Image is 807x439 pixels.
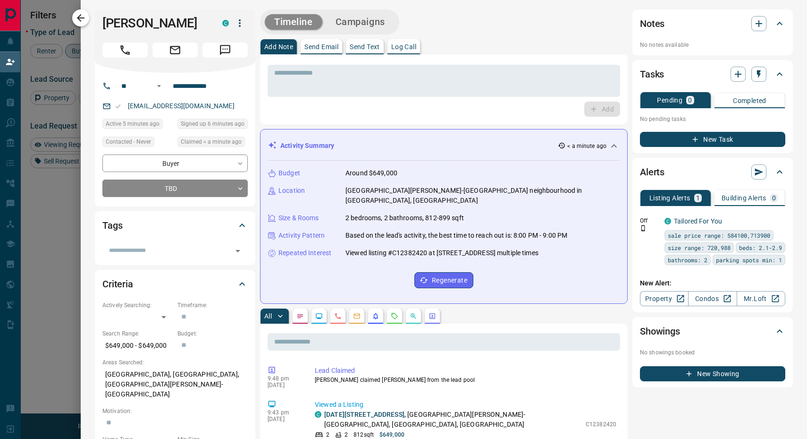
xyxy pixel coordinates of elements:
a: [EMAIL_ADDRESS][DOMAIN_NAME] [128,102,235,110]
svg: Listing Alerts [372,312,379,320]
p: [PERSON_NAME] claimed [PERSON_NAME] from the lead pool [315,376,616,384]
p: Activity Pattern [278,231,325,241]
span: Active 5 minutes ago [106,119,160,129]
p: Send Email [304,43,338,50]
span: Contacted - Never [106,137,151,146]
p: , [GEOGRAPHIC_DATA][PERSON_NAME]-[GEOGRAPHIC_DATA], [GEOGRAPHIC_DATA], [GEOGRAPHIC_DATA] [324,410,581,430]
p: No showings booked [640,348,785,357]
a: Mr.Loft [737,291,785,306]
p: All [264,313,272,319]
p: Log Call [391,43,416,50]
span: Signed up 6 minutes ago [181,119,244,129]
p: Areas Searched: [102,358,248,367]
p: Pending [657,97,682,103]
p: [DATE] [268,382,301,388]
h1: [PERSON_NAME] [102,16,208,31]
p: Completed [733,97,766,104]
svg: Notes [296,312,304,320]
h2: Notes [640,16,664,31]
a: Condos [688,291,737,306]
p: Viewed listing #C12382420 at [STREET_ADDRESS] multiple times [345,248,538,258]
p: C12382420 [586,420,616,429]
div: Tags [102,214,248,237]
p: [GEOGRAPHIC_DATA], [GEOGRAPHIC_DATA], [GEOGRAPHIC_DATA][PERSON_NAME]-[GEOGRAPHIC_DATA] [102,367,248,402]
p: $649,000 - $649,000 [102,338,173,353]
button: Timeline [265,14,322,30]
svg: Emails [353,312,361,320]
p: Send Text [350,43,380,50]
p: No notes available [640,41,785,49]
svg: Email Valid [115,103,121,110]
a: Tailored For You [674,217,722,225]
p: Motivation: [102,407,248,415]
p: Listing Alerts [649,195,690,201]
p: Add Note [264,43,293,50]
span: parking spots min: 1 [716,255,782,265]
p: Actively Searching: [102,301,173,310]
p: 2 bedrooms, 2 bathrooms, 812-899 sqft [345,213,464,223]
div: Tue Oct 14 2025 [177,119,248,132]
p: Budget [278,168,300,178]
h2: Tags [102,218,122,233]
svg: Requests [391,312,398,320]
div: Activity Summary< a minute ago [268,137,620,155]
span: Email [152,43,198,58]
svg: Lead Browsing Activity [315,312,323,320]
p: 2 [345,430,348,439]
h2: Showings [640,324,680,339]
a: Property [640,291,689,306]
button: Open [231,244,244,258]
div: Tue Oct 14 2025 [177,137,248,150]
div: Tue Oct 14 2025 [102,119,173,132]
p: $649,000 [379,430,404,439]
div: Buyer [102,155,248,172]
div: Criteria [102,273,248,295]
button: Regenerate [414,272,473,288]
p: Lead Claimed [315,366,616,376]
div: Alerts [640,161,785,183]
span: beds: 2.1-2.9 [739,243,782,252]
p: Around $649,000 [345,168,397,178]
p: 2 [326,430,329,439]
p: 0 [772,195,776,201]
h2: Criteria [102,276,133,292]
div: condos.ca [315,411,321,418]
h2: Alerts [640,164,664,180]
svg: Agent Actions [429,312,436,320]
div: Showings [640,320,785,343]
span: Claimed < a minute ago [181,137,242,146]
span: sale price range: 584100,713900 [668,231,770,240]
p: < a minute ago [567,142,606,150]
p: 9:43 pm [268,409,301,416]
p: 0 [688,97,692,103]
div: Notes [640,12,785,35]
p: Building Alerts [722,195,766,201]
p: 9:48 pm [268,375,301,382]
p: Repeated Interest [278,248,331,258]
p: Budget: [177,329,248,338]
p: Off [640,216,659,225]
button: New Task [640,132,785,147]
p: New Alert: [640,278,785,288]
svg: Opportunities [410,312,417,320]
p: No pending tasks [640,112,785,126]
button: Open [153,80,165,92]
div: condos.ca [222,20,229,26]
svg: Push Notification Only [640,225,647,232]
span: Message [202,43,248,58]
p: 812 sqft [353,430,374,439]
p: Location [278,186,305,196]
div: Tasks [640,63,785,86]
span: size range: 720,988 [668,243,731,252]
p: Size & Rooms [278,213,319,223]
p: 1 [696,195,700,201]
svg: Calls [334,312,342,320]
div: condos.ca [664,218,671,224]
p: Timeframe: [177,301,248,310]
h2: Tasks [640,67,664,82]
span: bathrooms: 2 [668,255,707,265]
div: TBD [102,180,248,197]
p: Search Range: [102,329,173,338]
p: Based on the lead's activity, the best time to reach out is: 8:00 PM - 9:00 PM [345,231,567,241]
button: New Showing [640,366,785,381]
